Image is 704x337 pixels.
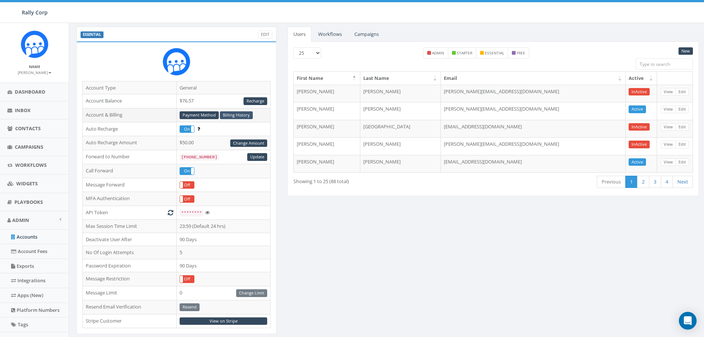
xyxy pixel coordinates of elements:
td: Max Session Time Limit [83,219,177,233]
th: Email: activate to sort column ascending [441,72,626,85]
td: [PERSON_NAME] [294,102,360,120]
td: No Of Login Attempts [83,246,177,259]
span: Enable to prevent campaign failure. [197,125,200,132]
td: [PERSON_NAME][EMAIL_ADDRESS][DOMAIN_NAME] [441,85,626,102]
a: Previous [597,176,626,188]
td: [PERSON_NAME] [294,137,360,155]
a: Users [288,27,312,42]
a: Edit [676,158,689,166]
span: Rally Corp [22,9,48,16]
td: $50.00 [177,136,271,150]
small: Name [29,64,40,69]
a: Edit [676,88,689,96]
div: OnOff [180,195,194,203]
td: 5 [177,246,271,259]
label: On [180,168,194,175]
td: Account & Billing [83,108,177,122]
td: $76.57 [177,94,271,108]
a: New [679,47,693,55]
i: Generate New Token [168,210,173,215]
small: essential [485,50,504,55]
td: [PERSON_NAME] [294,155,360,173]
div: OnOff [180,125,194,133]
a: View [661,141,676,148]
a: Billing History [220,111,253,119]
td: API Token [83,206,177,220]
span: Dashboard [15,88,45,95]
div: OnOff [180,181,194,189]
a: InActive [629,88,650,96]
td: Password Expiration [83,259,177,272]
td: General [177,81,271,94]
label: On [180,126,194,133]
span: Workflows [15,162,47,168]
label: Off [180,182,194,189]
span: Playbooks [14,199,43,205]
a: View [661,158,676,166]
div: OnOff [180,167,194,175]
th: Active: activate to sort column ascending [626,72,657,85]
a: Edit [676,123,689,131]
th: Last Name: activate to sort column ascending [360,72,441,85]
span: Admin [12,217,29,223]
a: 4 [661,176,673,188]
td: [PERSON_NAME][EMAIL_ADDRESS][DOMAIN_NAME] [441,102,626,120]
td: Message Limit [83,286,177,300]
td: Auto Recharge [83,122,177,136]
code: [PHONE_NUMBER] [180,154,219,161]
a: Edit [676,141,689,148]
span: Widgets [16,180,38,187]
a: Next [673,176,693,188]
a: Campaigns [348,27,385,42]
span: Campaigns [15,144,43,150]
td: [EMAIL_ADDRESS][DOMAIN_NAME] [441,120,626,138]
a: View [661,123,676,131]
a: View on Stripe [180,317,267,325]
a: [PERSON_NAME] [18,69,51,75]
td: [EMAIL_ADDRESS][DOMAIN_NAME] [441,155,626,173]
a: Workflows [312,27,348,42]
div: Open Intercom Messenger [679,312,697,330]
a: View [661,105,676,113]
a: 1 [625,176,637,188]
th: First Name: activate to sort column descending [294,72,360,85]
td: Resend Email Verification [83,300,177,314]
td: Call Forward [83,164,177,178]
td: [PERSON_NAME] [294,85,360,102]
a: Active [629,105,646,113]
td: Auto Recharge Amount [83,136,177,150]
td: [PERSON_NAME] [360,102,441,120]
a: Edit [676,105,689,113]
a: 2 [637,176,649,188]
a: View [661,88,676,96]
td: Message Restriction [83,272,177,286]
td: [GEOGRAPHIC_DATA] [360,120,441,138]
a: Update [247,153,267,161]
a: Edit [258,31,272,38]
small: admin [432,50,444,55]
div: OnOff [180,275,194,283]
td: Forward to Number [83,150,177,164]
td: 23:59 (Default 24 hrs) [177,219,271,233]
td: [PERSON_NAME] [360,137,441,155]
label: Off [180,196,194,203]
div: Showing 1 to 25 (88 total) [293,175,453,185]
td: Account Type [83,81,177,94]
input: Type to search [636,58,693,70]
td: Message Forward [83,178,177,192]
label: ESSENTIAL [81,31,103,38]
img: Icon_1.png [21,30,48,58]
a: Change Amount [230,139,267,147]
small: free [517,50,525,55]
td: [PERSON_NAME] [294,120,360,138]
a: Recharge [244,97,267,105]
td: MFA Authentication [83,192,177,206]
a: InActive [629,123,650,131]
span: Contacts [15,125,41,132]
td: [PERSON_NAME][EMAIL_ADDRESS][DOMAIN_NAME] [441,137,626,155]
a: InActive [629,141,650,148]
td: [PERSON_NAME] [360,155,441,173]
td: Stripe Customer [83,314,177,328]
td: 90 Days [177,259,271,272]
a: 3 [649,176,661,188]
